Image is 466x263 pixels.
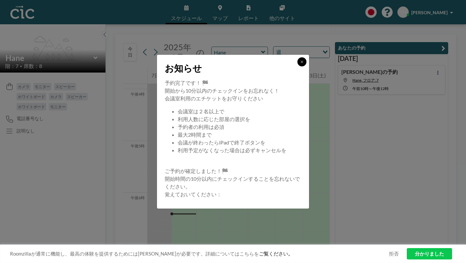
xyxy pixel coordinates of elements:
font: 会議が終わったらiPadで終了ボタンを [178,139,265,145]
font: 利用人数に応じた部屋の選択を [178,116,250,122]
font: ご予約が確定しました！🏁 [165,168,228,174]
font: 予約完了です！ 🏁 [165,80,208,86]
a: ご覧ください。 [259,251,293,257]
font: 最大2時間まで [178,131,212,138]
font: Roomzillaが通常に機能し、最高の体験を提供するためには[PERSON_NAME]が必要です。詳細についてはこちらを [10,251,259,257]
font: 覚えておいてください： [165,191,222,197]
font: 開始時間の10分以内にチェックインすることを忘れないでください。 [165,176,300,189]
font: 予約者の利用は必須 [178,124,224,130]
font: 開始から10分以内のチェックインをお忘れなく！ [165,87,279,94]
font: 利用予定がなくなった場合は必ずキャンセルを [178,147,286,153]
a: 拒否 [389,251,399,257]
font: 拒否 [389,251,399,257]
font: 会議室は２名以上で [178,108,224,114]
font: 分かりました [415,251,444,257]
font: お知らせ [165,63,202,74]
font: 会議室利用のエチケットをお守りください [165,95,263,101]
